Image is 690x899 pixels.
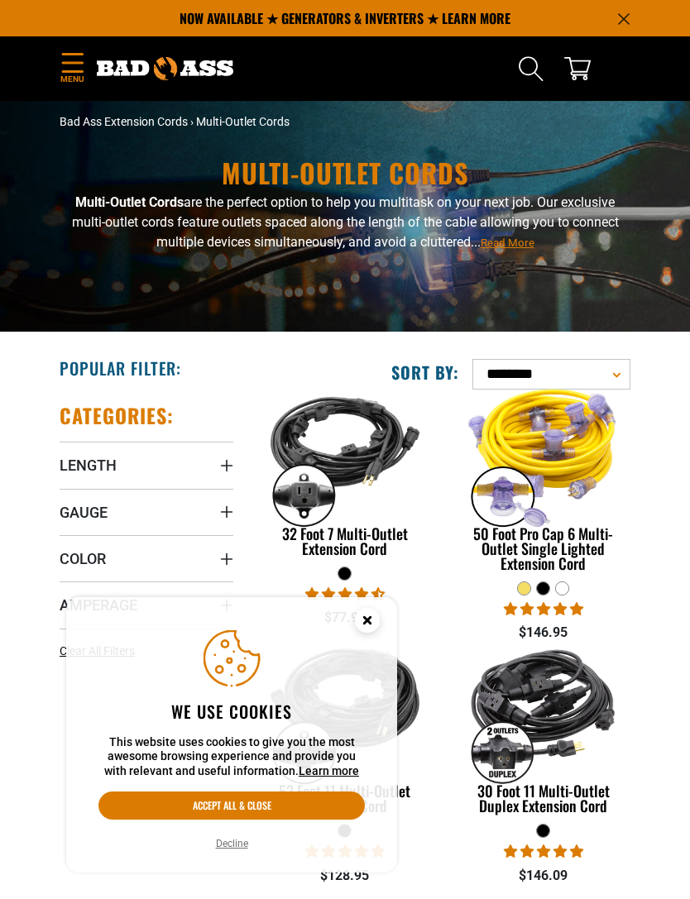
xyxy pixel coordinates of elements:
button: Decline [211,835,253,852]
span: Gauge [60,503,108,522]
img: black [456,634,631,791]
span: Read More [481,237,534,249]
summary: Length [60,442,233,488]
span: Multi-Outlet Cords [196,115,290,128]
a: black 30 Foot 11 Multi-Outlet Duplex Extension Cord [457,660,630,823]
span: 4.80 stars [504,601,583,617]
a: Clear All Filters [60,643,141,660]
span: are the perfect option to help you multitask on your next job. Our exclusive multi-outlet cords f... [72,194,619,250]
aside: Cookie Consent [66,597,397,873]
summary: Menu [60,50,84,88]
div: 50 Foot Pro Cap 6 Multi-Outlet Single Lighted Extension Cord [457,526,630,571]
summary: Color [60,535,233,581]
nav: breadcrumbs [60,113,630,131]
a: black 52 Foot 11 Multi-Outlet Extension Cord [258,660,432,823]
a: Bad Ass Extension Cords [60,115,188,128]
span: Length [60,456,117,475]
a: black 32 Foot 7 Multi-Outlet Extension Cord [258,403,432,566]
span: Clear All Filters [60,644,135,658]
div: 32 Foot 7 Multi-Outlet Extension Cord [258,526,432,556]
div: 30 Foot 11 Multi-Outlet Duplex Extension Cord [457,783,630,813]
h2: Popular Filter: [60,357,181,379]
a: yellow 50 Foot Pro Cap 6 Multi-Outlet Single Lighted Extension Cord [457,403,630,581]
span: Amperage [60,595,137,614]
h2: We use cookies [98,701,365,722]
span: 4.68 stars [305,586,385,602]
h2: Categories: [60,403,174,428]
span: › [190,115,194,128]
p: This website uses cookies to give you the most awesome browsing experience and provide you with r... [98,735,365,779]
a: Learn more [299,764,359,777]
h1: Multi-Outlet Cords [60,160,630,186]
summary: Gauge [60,489,233,535]
img: yellow [456,376,631,533]
span: Color [60,549,106,568]
div: $146.09 [457,866,630,886]
span: Menu [60,73,84,85]
summary: Search [518,55,544,82]
img: black [257,376,433,533]
span: 5.00 stars [504,844,583,859]
label: Sort by: [391,361,459,383]
div: $146.95 [457,623,630,643]
summary: Amperage [60,581,233,628]
b: Multi-Outlet Cords [75,194,184,210]
img: Bad Ass Extension Cords [97,57,233,80]
button: Accept all & close [98,791,365,820]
